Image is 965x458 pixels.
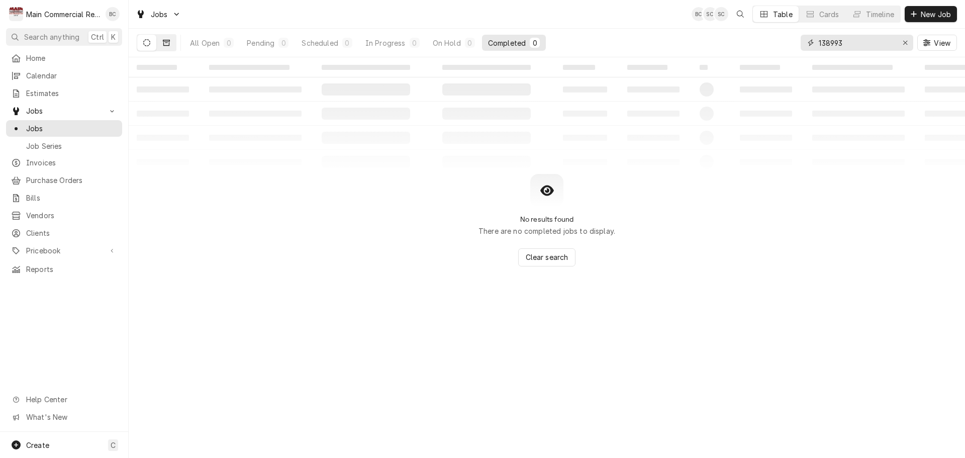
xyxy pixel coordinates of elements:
span: Vendors [26,210,117,221]
div: 0 [344,38,350,48]
a: Go to What's New [6,409,122,425]
a: Reports [6,261,122,278]
button: New Job [905,6,957,22]
div: M [9,7,23,21]
span: Search anything [24,32,79,42]
a: Go to Pricebook [6,242,122,259]
span: Calendar [26,70,117,81]
input: Keyword search [819,35,894,51]
div: Scheduled [302,38,338,48]
div: Table [773,9,793,20]
span: Pricebook [26,245,102,256]
a: Go to Help Center [6,391,122,408]
span: C [111,440,116,450]
span: Estimates [26,88,117,99]
span: K [111,32,116,42]
div: On Hold [433,38,461,48]
span: ‌ [740,65,780,70]
div: SC [714,7,728,21]
a: Job Series [6,138,122,154]
span: Ctrl [91,32,104,42]
div: 0 [412,38,418,48]
div: Bookkeeper Main Commercial's Avatar [106,7,120,21]
span: Jobs [151,9,168,20]
div: BC [106,7,120,21]
span: ‌ [627,65,667,70]
span: Clear search [524,252,570,262]
div: Sharon Campbell's Avatar [714,7,728,21]
span: View [932,38,952,48]
a: Estimates [6,85,122,102]
table: Completed Jobs List Loading [129,57,965,174]
span: Purchase Orders [26,175,117,186]
div: Pending [247,38,274,48]
span: ‌ [322,65,410,70]
span: ‌ [137,65,177,70]
span: ‌ [563,65,595,70]
div: Cards [819,9,839,20]
a: Home [6,50,122,66]
span: ‌ [700,65,708,70]
button: Open search [732,6,748,22]
div: Timeline [866,9,894,20]
span: New Job [919,9,953,20]
span: Help Center [26,394,116,405]
div: Main Commercial Refrigeration Service's Avatar [9,7,23,21]
a: Clients [6,225,122,241]
a: Jobs [6,120,122,137]
div: Completed [488,38,526,48]
a: Go to Jobs [6,103,122,119]
span: Home [26,53,117,63]
div: BC [692,7,706,21]
div: Sharon Campbell's Avatar [703,7,717,21]
span: ‌ [442,65,531,70]
span: What's New [26,412,116,422]
a: Calendar [6,67,122,84]
button: View [917,35,957,51]
a: Bills [6,190,122,206]
span: Job Series [26,141,117,151]
div: In Progress [365,38,406,48]
button: Search anythingCtrlK [6,28,122,46]
div: 0 [467,38,473,48]
div: Main Commercial Refrigeration Service [26,9,100,20]
button: Clear search [518,248,576,266]
div: SC [703,7,717,21]
a: Invoices [6,154,122,171]
p: There are no completed jobs to display. [478,226,615,236]
div: 0 [280,38,286,48]
h2: No results found [520,215,574,224]
span: Create [26,441,49,449]
div: 0 [532,38,538,48]
span: ‌ [812,65,893,70]
span: Reports [26,264,117,274]
div: Bookkeeper Main Commercial's Avatar [692,7,706,21]
span: Bills [26,193,117,203]
span: Jobs [26,123,117,134]
span: Clients [26,228,117,238]
a: Go to Jobs [132,6,185,23]
span: Invoices [26,157,117,168]
button: Erase input [897,35,913,51]
span: ‌ [209,65,289,70]
a: Vendors [6,207,122,224]
div: All Open [190,38,220,48]
div: 0 [226,38,232,48]
span: Jobs [26,106,102,116]
a: Purchase Orders [6,172,122,189]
